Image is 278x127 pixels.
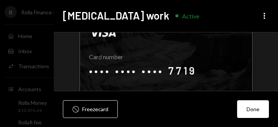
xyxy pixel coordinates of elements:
[80,19,253,123] div: Click to reveal
[63,100,118,118] button: Freezecard
[182,12,199,20] div: Active
[237,100,269,118] button: Done
[82,105,108,113] div: Freeze card
[63,8,169,23] h2: [MEDICAL_DATA] work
